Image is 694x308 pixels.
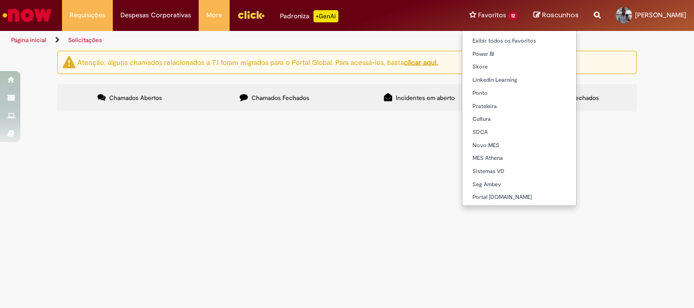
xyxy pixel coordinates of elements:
[478,10,506,20] span: Favoritos
[635,11,686,19] span: [PERSON_NAME]
[462,166,576,177] a: Sistemas VD
[462,101,576,112] a: Prateleira
[404,57,438,66] a: clicar aqui.
[462,75,576,86] a: Linkedin Learning
[462,179,576,190] a: Seg Ambev
[462,127,576,138] a: SDCA
[462,192,576,203] a: Portal [DOMAIN_NAME]
[462,140,576,151] a: Novo MES
[237,7,265,22] img: click_logo_yellow_360x200.png
[462,36,576,47] a: Exibir todos os Favoritos
[68,36,102,44] a: Solicitações
[1,5,53,25] img: ServiceNow
[206,10,222,20] span: More
[70,10,105,20] span: Requisições
[396,94,455,102] span: Incidentes em aberto
[462,114,576,125] a: Cultura
[109,94,162,102] span: Chamados Abertos
[280,10,338,22] div: Padroniza
[120,10,191,20] span: Despesas Corporativas
[313,10,338,22] p: +GenAi
[8,31,455,50] ul: Trilhas de página
[462,61,576,73] a: Skore
[11,36,46,44] a: Página inicial
[542,10,579,20] span: Rascunhos
[533,11,579,20] a: Rascunhos
[508,12,518,20] span: 12
[251,94,309,102] span: Chamados Fechados
[462,153,576,164] a: MES Athena
[77,57,438,66] ng-bind-html: Atenção: alguns chamados relacionados a T.I foram migrados para o Portal Global. Para acessá-los,...
[462,30,577,206] ul: Favoritos
[462,49,576,60] a: Power BI
[462,88,576,99] a: Ponto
